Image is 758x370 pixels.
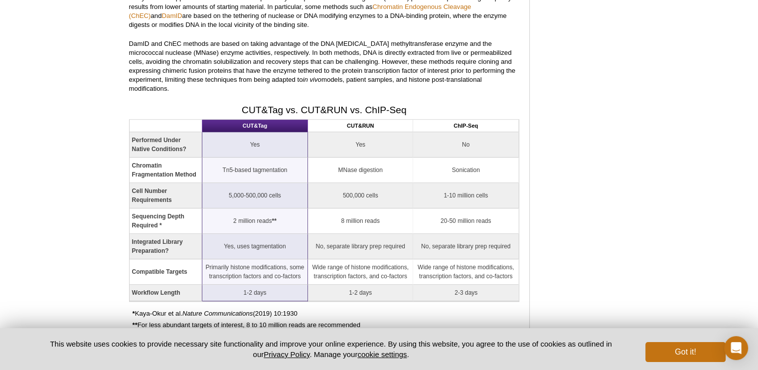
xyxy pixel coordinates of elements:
a: DamID [161,12,182,19]
td: 1-2 days [202,285,308,301]
strong: Cell Number Requirements [132,187,172,203]
p: For less abundant targets of interest, 8 to 10 million reads are recommended [133,321,519,330]
strong: Compatible Targets [132,268,187,275]
td: Yes [308,132,413,158]
td: 8 million reads [308,208,413,234]
td: Primarily histone modifications, some transcription factors and co-factors [202,259,308,285]
td: No, separate library prep required [308,234,413,259]
strong: Sequencing Depth Required * [132,213,184,229]
td: 5,000-500,000 cells [202,183,308,208]
em: Nature Communications [182,310,253,317]
td: Tn5-based tagmentation [202,158,308,183]
p: DamID and ChEC methods are based on taking advantage of the DNA [MEDICAL_DATA] methyltransferase ... [129,39,519,93]
td: 500,000 cells [308,183,413,208]
strong: Chromatin Fragmentation Method [132,162,196,178]
h2: CUT&Tag vs. CUT&RUN vs. ChIP-Seq [129,103,519,117]
div: Open Intercom Messenger [724,336,748,360]
strong: Integrated Library Preparation? [132,238,183,254]
td: 1-10 million cells [413,183,519,208]
td: No [413,132,519,158]
em: in vivo [303,76,321,83]
button: Got it! [645,342,725,362]
th: CUT&Tag [202,120,308,132]
th: ChIP-Seq [413,120,519,132]
td: 20-50 million reads [413,208,519,234]
td: No, separate library prep required [413,234,519,259]
a: Privacy Policy [264,350,309,359]
th: CUT&RUN [308,120,413,132]
td: Yes, uses tagmentation [202,234,308,259]
td: 2-3 days [413,285,519,301]
button: cookie settings [357,350,407,359]
td: 1-2 days [308,285,413,301]
p: Kaya-Okur et al. (2019) 10:1930 [133,309,519,318]
strong: Performed Under Native Conditions? [132,137,186,153]
td: Sonication [413,158,519,183]
strong: Workflow Length [132,289,180,296]
td: 2 million reads [202,208,308,234]
td: Wide range of histone modifications, transcription factors, and co-factors [308,259,413,285]
td: MNase digestion [308,158,413,183]
td: Wide range of histone modifications, transcription factors, and co-factors [413,259,519,285]
p: This website uses cookies to provide necessary site functionality and improve your online experie... [33,339,629,360]
td: Yes [202,132,308,158]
